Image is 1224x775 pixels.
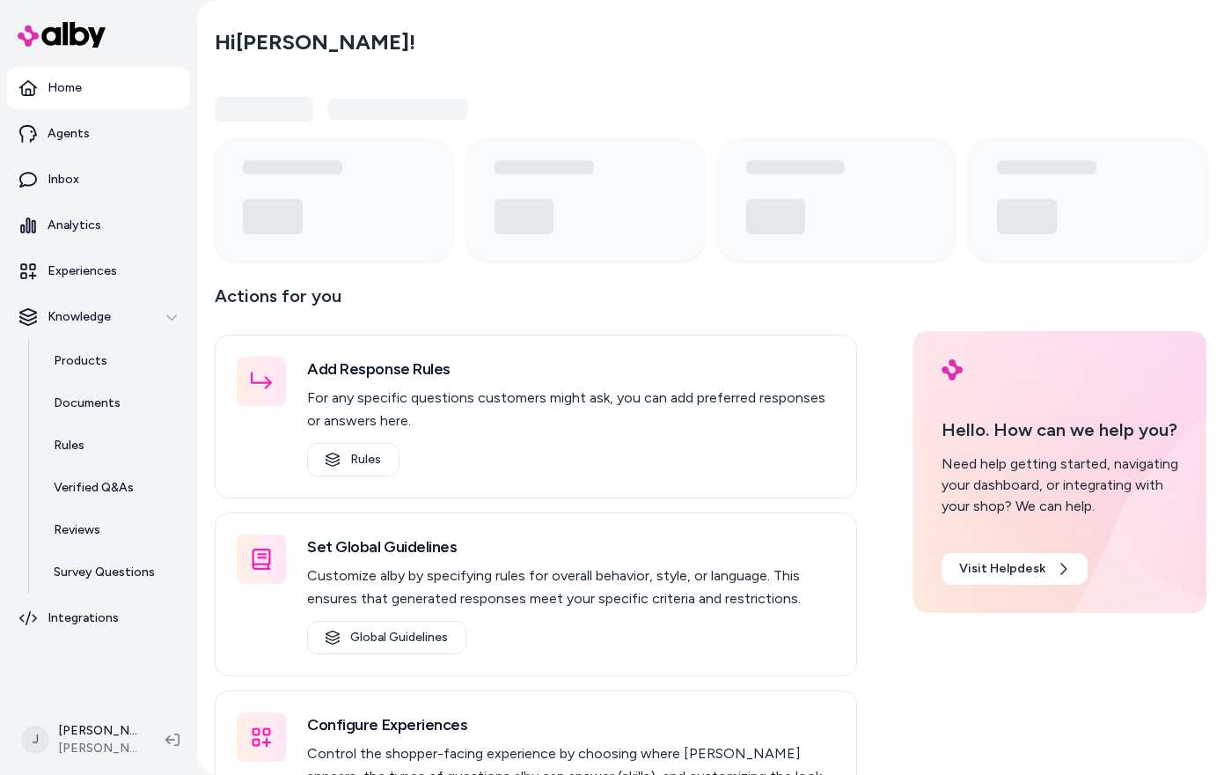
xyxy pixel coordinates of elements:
[942,454,1178,517] div: Need help getting started, navigating your dashboard, or integrating with your shop? We can help.
[7,204,190,247] a: Analytics
[36,382,190,424] a: Documents
[54,352,107,370] p: Products
[48,217,101,234] p: Analytics
[942,553,1088,585] a: Visit Helpdesk
[215,282,857,324] p: Actions for you
[54,564,155,581] p: Survey Questions
[48,308,111,326] p: Knowledge
[58,740,137,757] span: [PERSON_NAME]
[215,29,415,55] h2: Hi [PERSON_NAME] !
[48,79,82,97] p: Home
[48,262,117,280] p: Experiences
[36,509,190,551] a: Reviews
[7,67,190,109] a: Home
[36,551,190,594] a: Survey Questions
[307,535,835,559] h3: Set Global Guidelines
[7,113,190,155] a: Agents
[7,159,190,201] a: Inbox
[54,479,134,497] p: Verified Q&As
[21,726,49,754] span: J
[7,296,190,338] button: Knowledge
[36,340,190,382] a: Products
[942,359,963,380] img: alby Logo
[7,250,190,292] a: Experiences
[54,395,121,412] p: Documents
[11,712,151,768] button: J[PERSON_NAME][PERSON_NAME]
[942,417,1178,443] p: Hello. How can we help you?
[54,521,100,539] p: Reviews
[7,597,190,639] a: Integrations
[307,621,466,654] a: Global Guidelines
[307,357,835,381] h3: Add Response Rules
[48,171,79,188] p: Inbox
[307,565,835,610] p: Customize alby by specifying rules for overall behavior, style, or language. This ensures that ge...
[307,712,835,737] h3: Configure Experiences
[58,722,137,740] p: [PERSON_NAME]
[307,387,835,432] p: For any specific questions customers might ask, you can add preferred responses or answers here.
[48,125,90,143] p: Agents
[54,437,84,454] p: Rules
[36,424,190,467] a: Rules
[18,22,106,48] img: alby Logo
[48,609,119,627] p: Integrations
[307,443,399,476] a: Rules
[36,467,190,509] a: Verified Q&As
